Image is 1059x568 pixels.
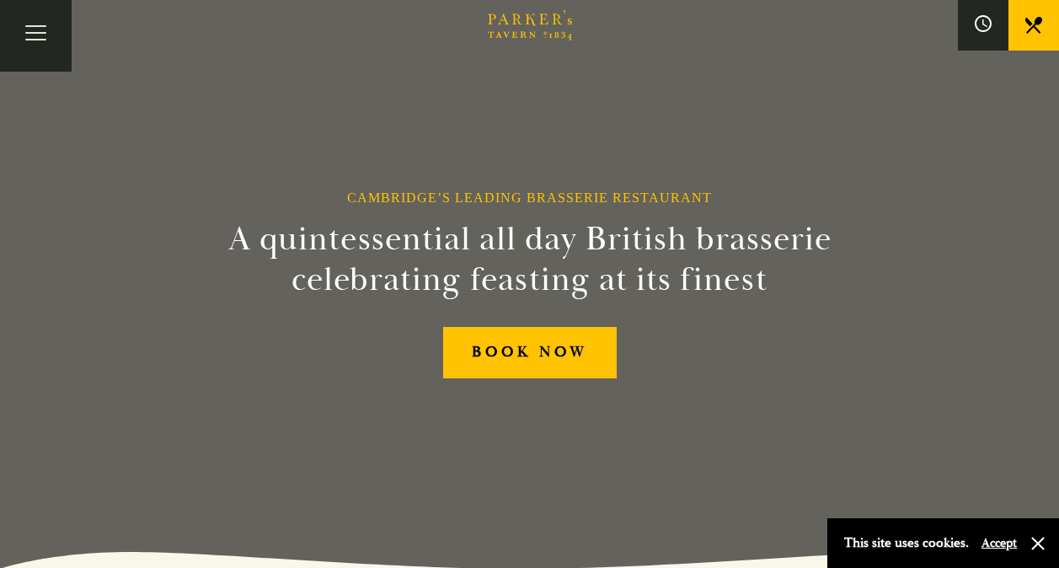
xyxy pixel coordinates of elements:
[981,535,1017,551] button: Accept
[443,327,617,378] a: BOOK NOW
[844,531,969,555] p: This site uses cookies.
[347,190,712,206] h1: Cambridge’s Leading Brasserie Restaurant
[146,219,914,300] h2: A quintessential all day British brasserie celebrating feasting at its finest
[1030,535,1046,552] button: Close and accept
